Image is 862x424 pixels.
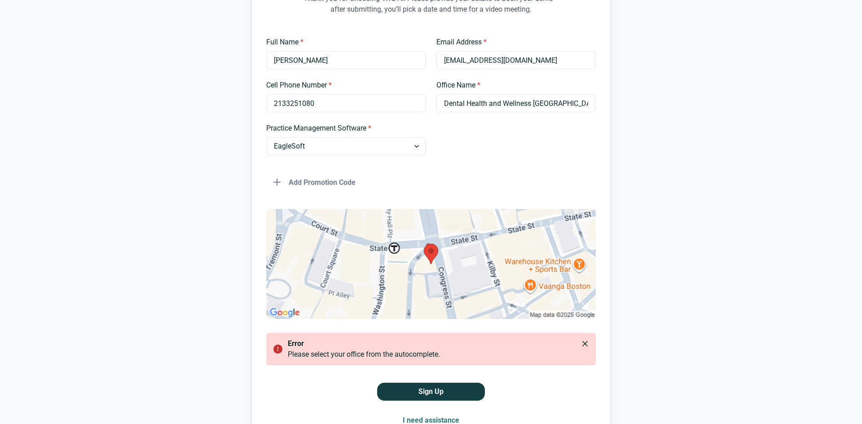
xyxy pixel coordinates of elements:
label: Full Name [266,37,420,48]
label: Cell Phone Number [266,80,420,91]
div: Please select your office from the autocomplete. [288,349,589,360]
img: Selected Place [266,209,596,319]
button: Sign Up [377,383,485,401]
p: error [288,338,585,349]
button: Close [578,337,592,351]
label: Email Address [436,37,590,48]
button: Add Promotion Code [266,173,363,191]
label: Office Name [436,80,590,91]
label: Practice Management Software [266,123,420,134]
input: Type your office name and address [436,94,596,112]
